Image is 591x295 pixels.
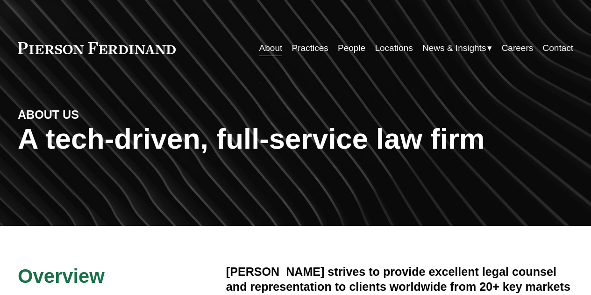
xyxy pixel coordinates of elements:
[422,39,492,57] a: folder dropdown
[375,39,413,57] a: Locations
[422,40,486,56] span: News & Insights
[502,39,534,57] a: Careers
[292,39,328,57] a: Practices
[18,122,573,155] h1: A tech-driven, full-service law firm
[543,39,574,57] a: Contact
[18,108,79,121] strong: ABOUT US
[18,265,105,287] span: Overview
[259,39,283,57] a: About
[338,39,365,57] a: People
